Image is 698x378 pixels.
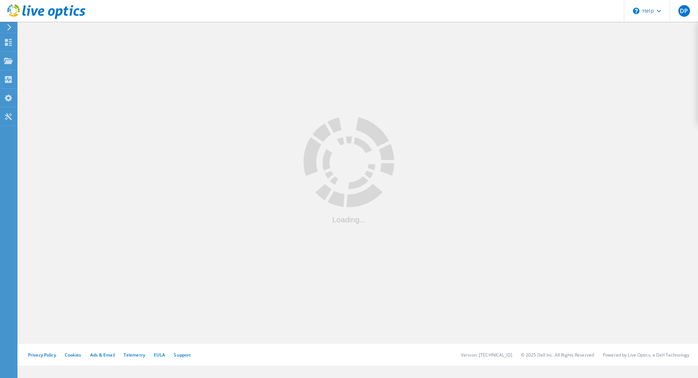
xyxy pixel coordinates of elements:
a: EULA [154,352,165,358]
a: Cookies [65,352,81,358]
li: Powered by Live Optics, a Dell Technology [603,352,689,358]
li: © 2025 Dell Inc. All Rights Reserved [521,352,594,358]
a: Telemetry [124,352,145,358]
a: Support [174,352,191,358]
svg: \n [633,8,639,14]
div: Loading... [304,215,394,223]
span: DP [680,8,688,14]
a: Privacy Policy [28,352,56,358]
a: Ads & Email [90,352,115,358]
a: Live Optics Dashboard [7,15,85,20]
li: Version: [TECHNICAL_ID] [461,352,512,358]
